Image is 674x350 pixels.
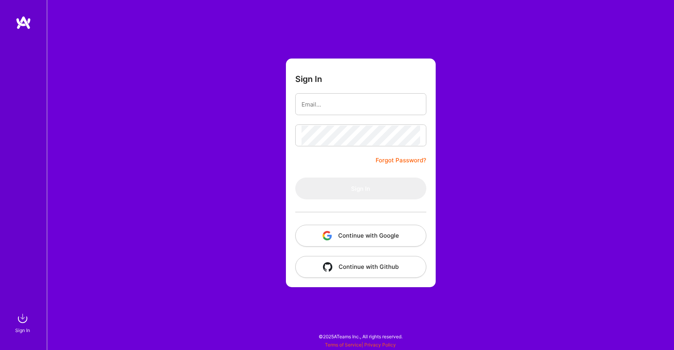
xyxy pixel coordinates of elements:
[325,342,362,348] a: Terms of Service
[15,326,30,334] div: Sign In
[325,342,396,348] span: |
[323,231,332,240] img: icon
[295,225,426,247] button: Continue with Google
[295,74,322,84] h3: Sign In
[16,311,30,334] a: sign inSign In
[302,94,420,114] input: Email...
[376,156,426,165] a: Forgot Password?
[364,342,396,348] a: Privacy Policy
[16,16,31,30] img: logo
[47,327,674,346] div: © 2025 ATeams Inc., All rights reserved.
[295,178,426,199] button: Sign In
[295,256,426,278] button: Continue with Github
[323,262,332,272] img: icon
[15,311,30,326] img: sign in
